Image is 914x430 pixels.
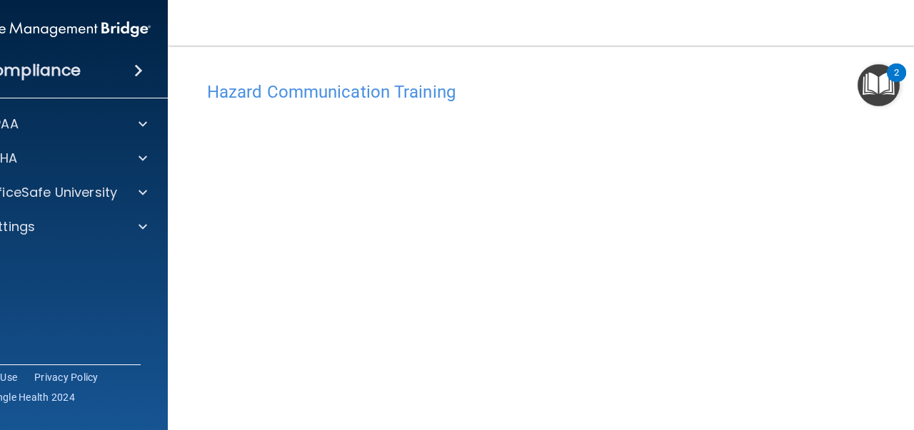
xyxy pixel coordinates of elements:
[858,64,900,106] button: Open Resource Center, 2 new notifications
[34,370,99,384] a: Privacy Policy
[894,73,899,91] div: 2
